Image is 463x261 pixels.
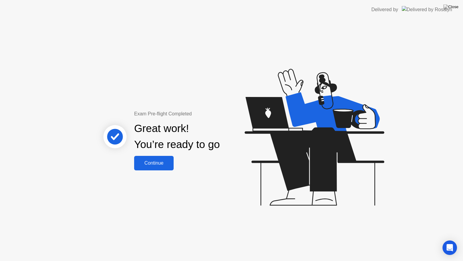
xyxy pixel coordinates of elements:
[134,156,174,170] button: Continue
[371,6,398,13] div: Delivered by
[443,5,458,9] img: Close
[134,110,259,118] div: Exam Pre-flight Completed
[443,240,457,255] div: Open Intercom Messenger
[134,121,220,153] div: Great work! You’re ready to go
[402,6,452,13] img: Delivered by Rosalyn
[136,160,172,166] div: Continue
